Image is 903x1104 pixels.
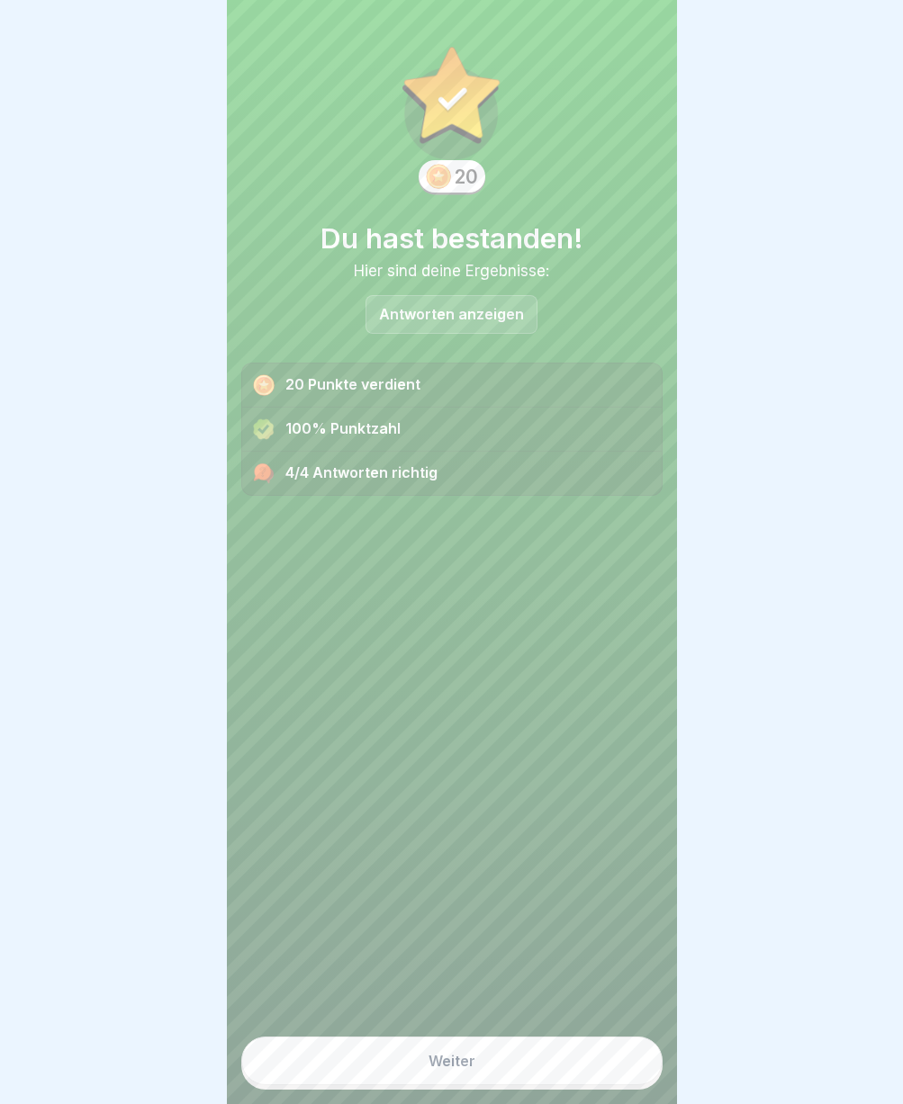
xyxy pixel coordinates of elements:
[241,1037,663,1085] button: Weiter
[241,221,663,255] h1: Du hast bestanden!
[429,1053,475,1069] div: Weiter
[455,166,478,188] div: 20
[242,408,662,452] div: 100% Punktzahl
[241,262,663,280] div: Hier sind deine Ergebnisse:
[379,307,524,322] p: Antworten anzeigen
[242,364,662,408] div: 20 Punkte verdient
[242,452,662,495] div: 4/4 Antworten richtig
